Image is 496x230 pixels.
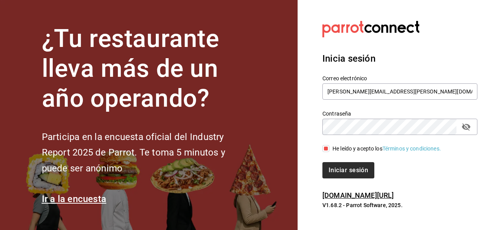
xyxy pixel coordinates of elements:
a: Términos y condiciones. [382,145,441,152]
a: Ir a la encuesta [42,194,107,204]
button: passwordField [460,120,473,133]
input: Ingresa tu correo electrónico [322,83,477,100]
a: [DOMAIN_NAME][URL] [322,191,394,199]
h3: Inicia sesión [322,52,477,66]
label: Contraseña [322,111,477,116]
label: Correo electrónico [322,76,477,81]
h2: Participa en la encuesta oficial del Industry Report 2025 de Parrot. Te toma 5 minutos y puede se... [42,129,251,176]
button: Iniciar sesión [322,162,374,178]
p: V1.68.2 - Parrot Software, 2025. [322,201,477,209]
h1: ¿Tu restaurante lleva más de un año operando? [42,24,251,113]
div: He leído y acepto los [332,145,441,153]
